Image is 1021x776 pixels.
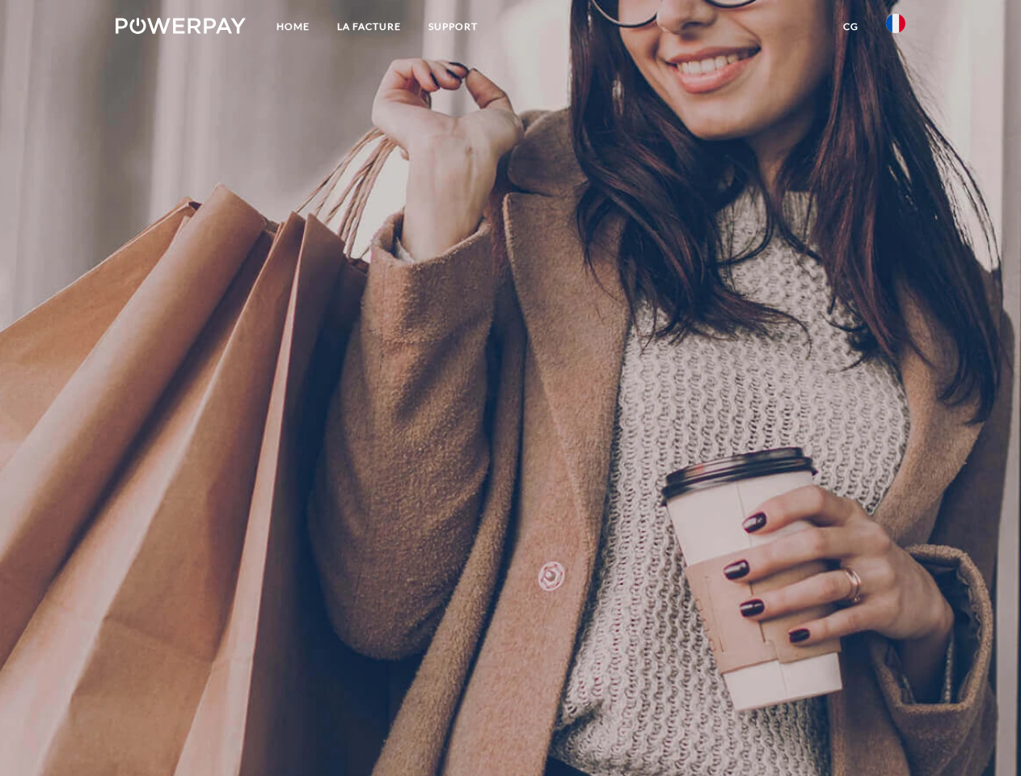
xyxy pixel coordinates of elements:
[116,18,246,34] img: logo-powerpay-white.svg
[323,12,415,41] a: LA FACTURE
[829,12,872,41] a: CG
[886,14,905,33] img: fr
[263,12,323,41] a: Home
[415,12,492,41] a: Support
